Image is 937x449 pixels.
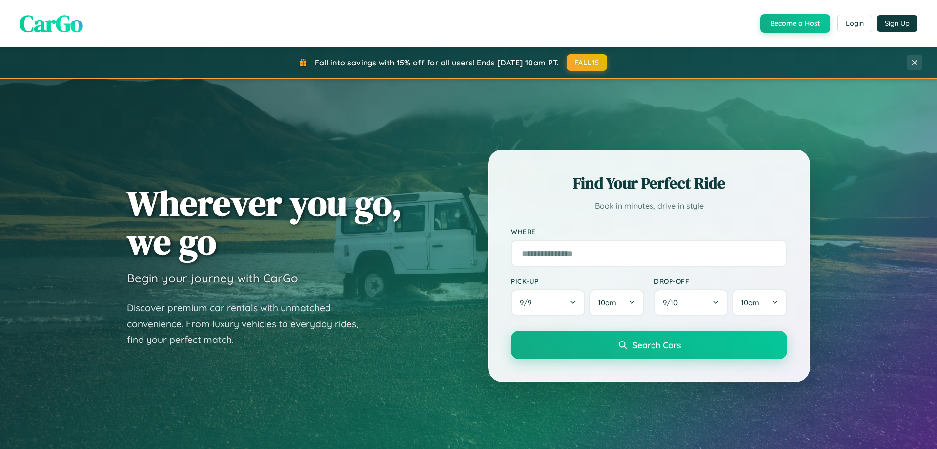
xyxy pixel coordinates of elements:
[598,298,616,307] span: 10am
[127,184,402,261] h1: Wherever you go, we go
[511,289,585,316] button: 9/9
[732,289,787,316] button: 10am
[511,277,644,285] label: Pick-up
[837,15,872,32] button: Login
[760,14,830,33] button: Become a Host
[741,298,759,307] span: 10am
[520,298,536,307] span: 9 / 9
[663,298,683,307] span: 9 / 10
[511,228,787,236] label: Where
[511,199,787,213] p: Book in minutes, drive in style
[589,289,644,316] button: 10am
[877,15,917,32] button: Sign Up
[654,277,787,285] label: Drop-off
[654,289,728,316] button: 9/10
[511,172,787,194] h2: Find Your Perfect Ride
[632,340,681,350] span: Search Cars
[511,331,787,359] button: Search Cars
[127,300,371,348] p: Discover premium car rentals with unmatched convenience. From luxury vehicles to everyday rides, ...
[20,7,83,40] span: CarGo
[315,58,559,67] span: Fall into savings with 15% off for all users! Ends [DATE] 10am PT.
[567,54,608,71] button: FALL15
[127,271,298,285] h3: Begin your journey with CarGo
